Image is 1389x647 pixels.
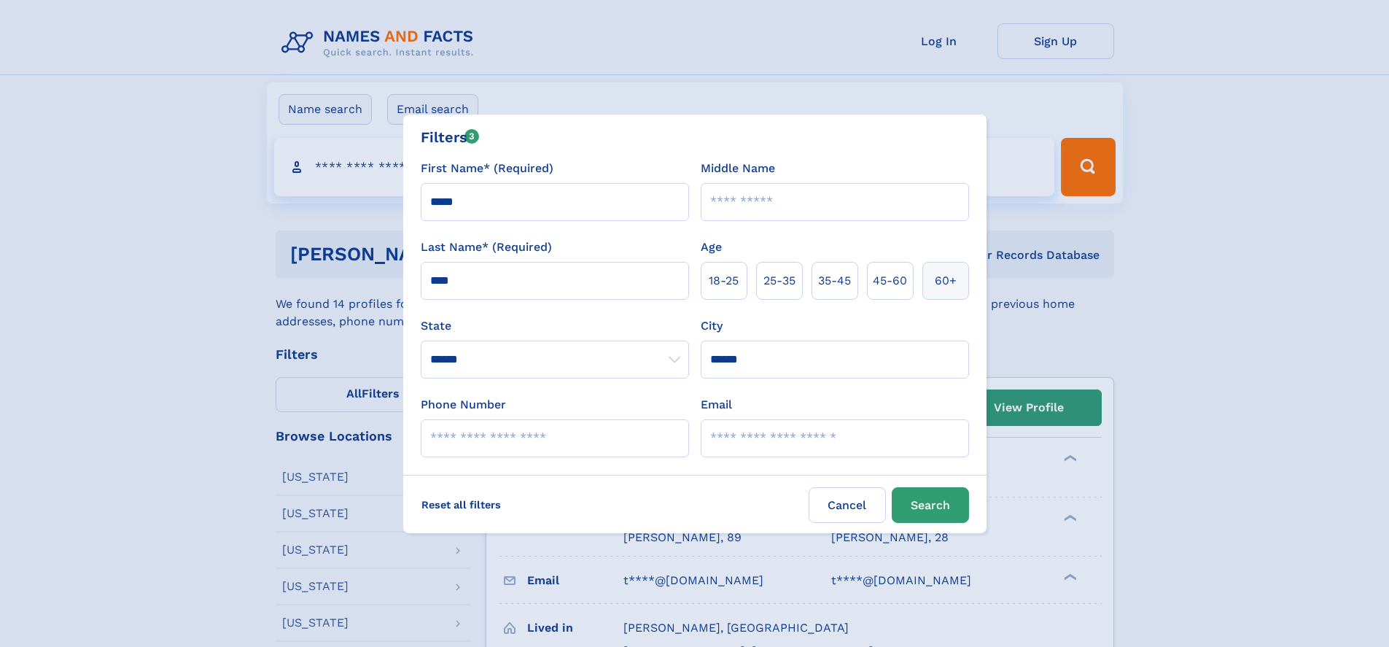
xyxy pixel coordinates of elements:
label: Age [701,239,722,256]
label: City [701,317,723,335]
span: 18‑25 [709,272,739,290]
label: First Name* (Required) [421,160,553,177]
label: Phone Number [421,396,506,414]
div: Filters [421,126,480,148]
label: Cancel [809,487,886,523]
label: Reset all filters [412,487,510,522]
span: 45‑60 [873,272,907,290]
span: 60+ [935,272,957,290]
label: Middle Name [701,160,775,177]
span: 35‑45 [818,272,851,290]
label: State [421,317,689,335]
label: Email [701,396,732,414]
label: Last Name* (Required) [421,239,552,256]
button: Search [892,487,969,523]
span: 25‑35 [763,272,795,290]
